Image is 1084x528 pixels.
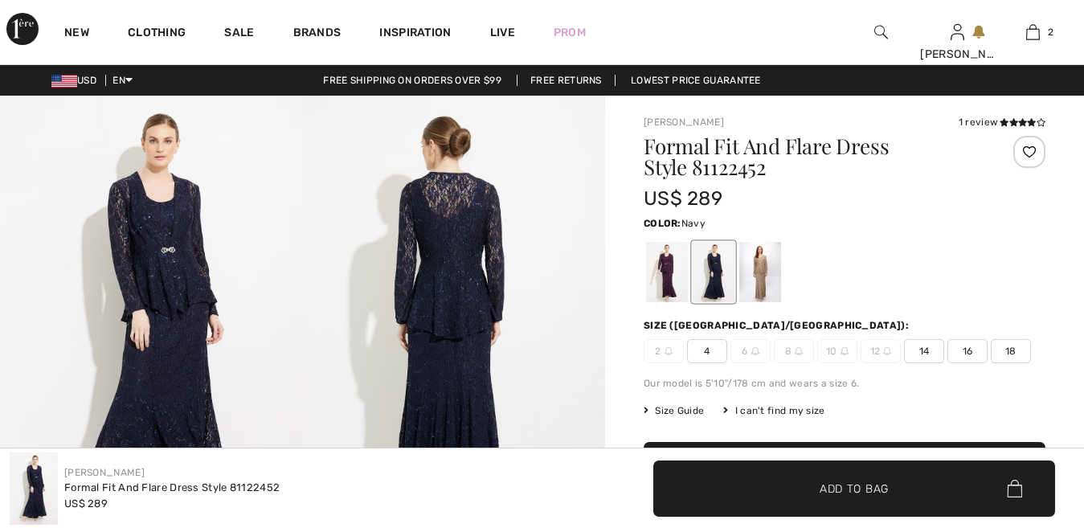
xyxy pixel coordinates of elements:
[1048,25,1053,39] span: 2
[224,26,254,43] a: Sale
[951,24,964,39] a: Sign In
[10,452,58,525] img: Formal Fit and Flare Dress Style 81122452
[644,403,704,418] span: Size Guide
[681,218,706,229] span: Navy
[64,467,145,478] a: [PERSON_NAME]
[490,24,515,41] a: Live
[861,339,901,363] span: 12
[959,115,1045,129] div: 1 review
[1026,23,1040,42] img: My Bag
[128,26,186,43] a: Clothing
[947,339,988,363] span: 16
[644,218,681,229] span: Color:
[517,75,616,86] a: Free Returns
[64,480,280,496] div: Formal Fit And Flare Dress Style 81122452
[693,242,734,302] div: Navy
[820,480,889,497] span: Add to Bag
[991,339,1031,363] span: 18
[6,13,39,45] img: 1ère Avenue
[310,75,514,86] a: Free shipping on orders over $99
[644,442,1045,498] button: Add to Bag
[112,75,133,86] span: EN
[653,460,1055,517] button: Add to Bag
[723,403,824,418] div: I can't find my size
[644,136,979,178] h1: Formal Fit And Flare Dress Style 81122452
[774,339,814,363] span: 8
[293,26,342,43] a: Brands
[687,339,727,363] span: 4
[904,339,944,363] span: 14
[996,23,1070,42] a: 2
[646,242,688,302] div: Raisin
[751,347,759,355] img: ring-m.svg
[665,347,673,355] img: ring-m.svg
[795,347,803,355] img: ring-m.svg
[920,46,994,63] div: [PERSON_NAME]
[883,347,891,355] img: ring-m.svg
[739,242,781,302] div: Champagne
[644,339,684,363] span: 2
[644,376,1045,391] div: Our model is 5'10"/178 cm and wears a size 6.
[644,187,722,210] span: US$ 289
[841,347,849,355] img: ring-m.svg
[644,318,912,333] div: Size ([GEOGRAPHIC_DATA]/[GEOGRAPHIC_DATA]):
[64,26,89,43] a: New
[51,75,103,86] span: USD
[730,339,771,363] span: 6
[817,339,857,363] span: 10
[379,26,451,43] span: Inspiration
[1007,480,1022,497] img: Bag.svg
[618,75,774,86] a: Lowest Price Guarantee
[51,75,77,88] img: US Dollar
[951,23,964,42] img: My Info
[644,117,724,128] a: [PERSON_NAME]
[64,497,108,510] span: US$ 289
[554,24,586,41] a: Prom
[874,23,888,42] img: search the website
